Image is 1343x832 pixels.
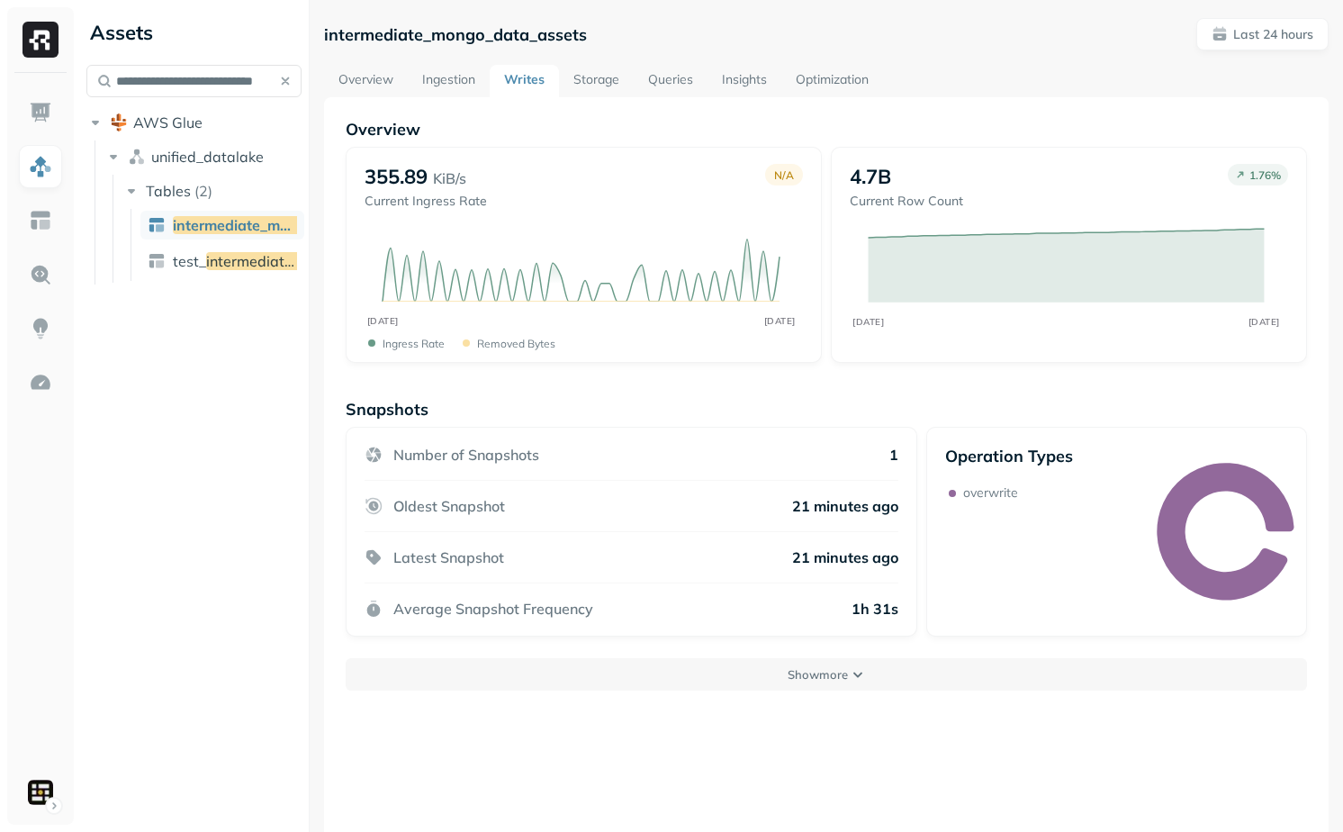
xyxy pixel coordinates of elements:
[140,211,304,240] a: intermediate_mongo_data_assets
[133,113,203,131] span: AWS Glue
[1248,316,1280,327] tspan: [DATE]
[788,666,848,683] p: Show more
[194,182,212,200] p: ( 2 )
[433,167,466,189] p: KiB/s
[408,65,490,97] a: Ingestion
[393,446,539,464] p: Number of Snapshots
[393,600,593,618] p: Average Snapshot Frequency
[146,182,191,200] span: Tables
[151,148,264,166] span: unified_datalake
[346,658,1307,691] button: Showmore
[365,164,428,189] p: 355.89
[559,65,634,97] a: Storage
[393,548,504,566] p: Latest Snapshot
[128,148,146,166] img: namespace
[29,101,52,124] img: Dashboard
[945,446,1073,466] p: Operation Types
[29,155,52,178] img: Assets
[86,108,302,137] button: AWS Glue
[781,65,883,97] a: Optimization
[29,263,52,286] img: Query Explorer
[148,252,166,270] img: table
[206,252,437,270] span: intermediate_mongo_data_assets
[792,497,898,515] p: 21 minutes ago
[173,252,206,270] span: test_
[29,371,52,394] img: Optimization
[477,337,555,350] p: Removed bytes
[490,65,559,97] a: Writes
[173,216,405,234] span: intermediate_mongo_data_assets
[110,113,128,131] img: root
[122,176,303,205] button: Tables(2)
[634,65,708,97] a: Queries
[852,600,898,618] p: 1h 31s
[963,484,1018,502] p: overwrite
[29,317,52,340] img: Insights
[850,164,891,189] p: 4.7B
[23,22,59,58] img: Ryft
[324,65,408,97] a: Overview
[29,209,52,232] img: Asset Explorer
[852,316,884,327] tspan: [DATE]
[774,168,794,182] p: N/A
[764,315,796,327] tspan: [DATE]
[393,497,505,515] p: Oldest Snapshot
[86,18,302,47] div: Assets
[889,446,898,464] p: 1
[365,193,487,210] p: Current Ingress Rate
[1249,168,1281,182] p: 1.76 %
[1233,26,1313,43] p: Last 24 hours
[346,119,1307,140] p: Overview
[104,142,302,171] button: unified_datalake
[28,780,53,805] img: Sentra
[708,65,781,97] a: Insights
[367,315,399,327] tspan: [DATE]
[792,548,898,566] p: 21 minutes ago
[1196,18,1329,50] button: Last 24 hours
[148,216,166,234] img: table
[140,247,304,276] a: test_intermediate_mongo_data_assets
[383,337,445,350] p: Ingress Rate
[850,193,963,210] p: Current Row Count
[324,24,587,45] p: intermediate_mongo_data_assets
[346,399,428,420] p: Snapshots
